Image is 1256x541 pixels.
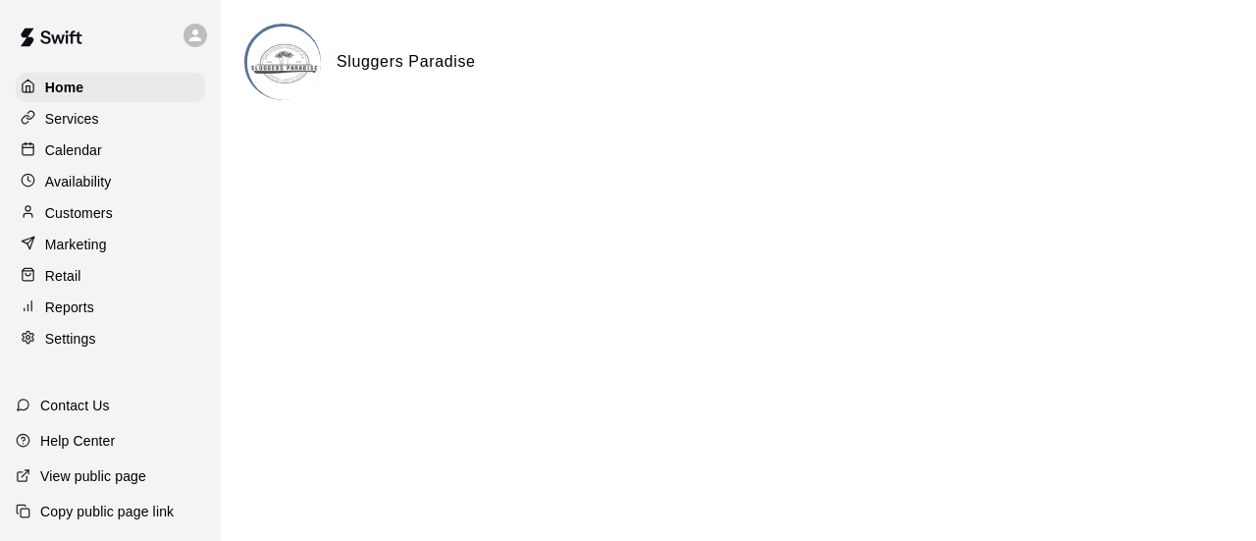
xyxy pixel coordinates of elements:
a: Settings [16,324,205,353]
img: Sluggers Paradise logo [247,27,321,100]
p: Retail [45,266,81,286]
p: Copy public page link [40,502,174,521]
a: Retail [16,261,205,291]
p: Services [45,109,99,129]
a: Reports [16,293,205,322]
a: Customers [16,198,205,228]
p: Marketing [45,235,107,254]
p: Customers [45,203,113,223]
h6: Sluggers Paradise [337,49,476,75]
p: Contact Us [40,396,110,415]
a: Calendar [16,135,205,165]
a: Marketing [16,230,205,259]
a: Services [16,104,205,134]
p: Reports [45,298,94,317]
a: Availability [16,167,205,196]
p: Home [45,78,84,97]
p: Settings [45,329,96,349]
p: Calendar [45,140,102,160]
p: View public page [40,466,146,486]
a: Home [16,73,205,102]
p: Help Center [40,431,115,451]
p: Availability [45,172,112,191]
